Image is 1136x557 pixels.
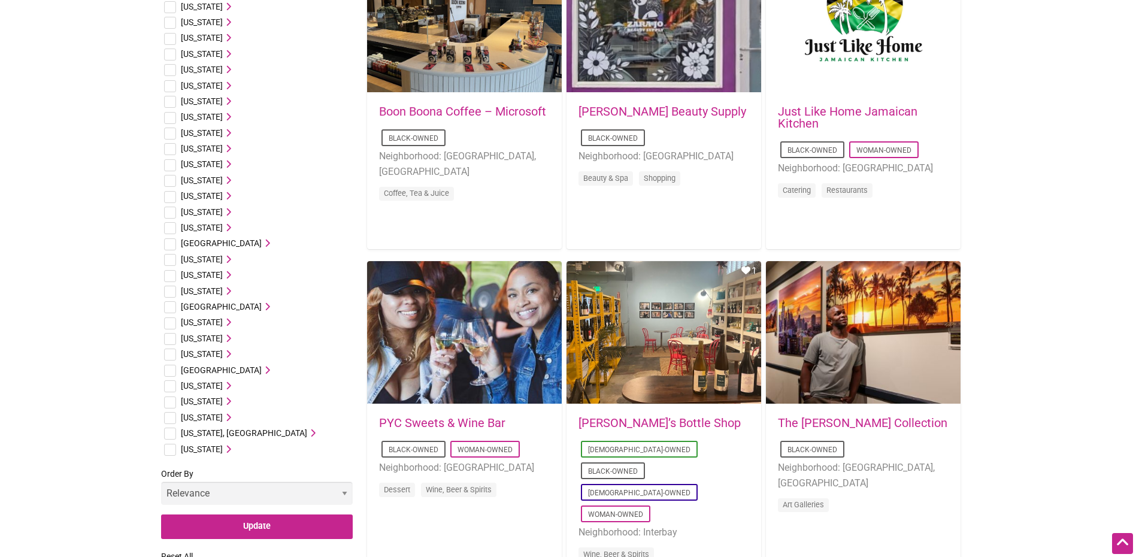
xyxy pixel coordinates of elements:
span: [US_STATE] [181,33,223,43]
label: Order By [161,467,353,514]
a: Beauty & Spa [583,174,628,183]
a: Art Galleries [783,500,824,509]
a: [DEMOGRAPHIC_DATA]-Owned [588,489,690,497]
a: Black-Owned [787,446,837,454]
a: [PERSON_NAME] Beauty Supply [578,104,746,119]
span: [US_STATE] [181,286,223,296]
a: Woman-Owned [856,146,911,155]
a: Woman-Owned [458,446,513,454]
span: [US_STATE] [181,191,223,201]
li: Neighborhood: [GEOGRAPHIC_DATA] [778,161,949,176]
span: [US_STATE] [181,317,223,327]
a: The [PERSON_NAME] Collection [778,416,947,430]
a: Black-Owned [787,146,837,155]
span: [GEOGRAPHIC_DATA] [181,365,262,375]
span: [US_STATE] [181,81,223,90]
a: Black-Owned [389,446,438,454]
span: [US_STATE] [181,334,223,343]
span: [US_STATE] [181,112,223,122]
li: Neighborhood: [GEOGRAPHIC_DATA], [GEOGRAPHIC_DATA] [778,460,949,491]
span: [US_STATE] [181,49,223,59]
a: Just Like Home Jamaican Kitchen [778,104,917,131]
span: [US_STATE] [181,2,223,11]
a: Shopping [644,174,675,183]
a: Coffee, Tea & Juice [384,189,449,198]
select: Order By [161,482,353,505]
a: PYC Sweets & Wine Bar [379,416,505,430]
span: [US_STATE] [181,96,223,106]
span: [US_STATE], [GEOGRAPHIC_DATA] [181,428,307,438]
a: Restaurants [826,186,868,195]
li: Neighborhood: [GEOGRAPHIC_DATA], [GEOGRAPHIC_DATA] [379,149,550,179]
a: [DEMOGRAPHIC_DATA]-Owned [588,446,690,454]
a: Wine, Beer & Spirits [426,485,492,494]
input: Update [161,514,353,539]
span: [US_STATE] [181,144,223,153]
span: [US_STATE] [181,255,223,264]
span: [US_STATE] [181,444,223,454]
a: Black-Owned [389,134,438,143]
a: [PERSON_NAME]’s Bottle Shop [578,416,741,430]
span: [GEOGRAPHIC_DATA] [181,238,262,248]
a: Boon Boona Coffee – Microsoft [379,104,546,119]
li: Neighborhood: [GEOGRAPHIC_DATA] [578,149,749,164]
a: Black-Owned [588,134,638,143]
span: [US_STATE] [181,413,223,422]
span: [US_STATE] [181,175,223,185]
span: [US_STATE] [181,207,223,217]
span: [US_STATE] [181,223,223,232]
a: Dessert [384,485,410,494]
span: [GEOGRAPHIC_DATA] [181,302,262,311]
span: [US_STATE] [181,17,223,27]
a: Black-Owned [588,467,638,476]
span: [US_STATE] [181,159,223,169]
a: Catering [783,186,811,195]
span: [US_STATE] [181,349,223,359]
span: [US_STATE] [181,270,223,280]
li: Neighborhood: [GEOGRAPHIC_DATA] [379,460,550,476]
div: Scroll Back to Top [1112,533,1133,554]
span: [US_STATE] [181,396,223,406]
span: [US_STATE] [181,65,223,74]
span: [US_STATE] [181,381,223,390]
a: Woman-Owned [588,510,643,519]
li: Neighborhood: Interbay [578,525,749,540]
span: [US_STATE] [181,128,223,138]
